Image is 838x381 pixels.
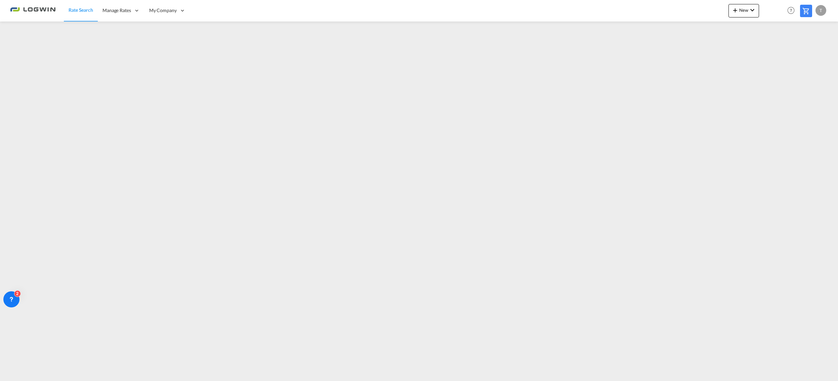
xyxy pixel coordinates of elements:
span: Manage Rates [102,7,131,14]
span: My Company [149,7,177,14]
button: icon-plus 400-fgNewicon-chevron-down [728,4,759,17]
div: T [815,5,826,16]
md-icon: icon-plus 400-fg [731,6,739,14]
md-icon: icon-chevron-down [748,6,756,14]
span: New [731,7,756,13]
span: Help [785,5,797,16]
div: Help [785,5,800,17]
img: 2761ae10d95411efa20a1f5e0282d2d7.png [10,3,55,18]
span: Rate Search [69,7,93,13]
